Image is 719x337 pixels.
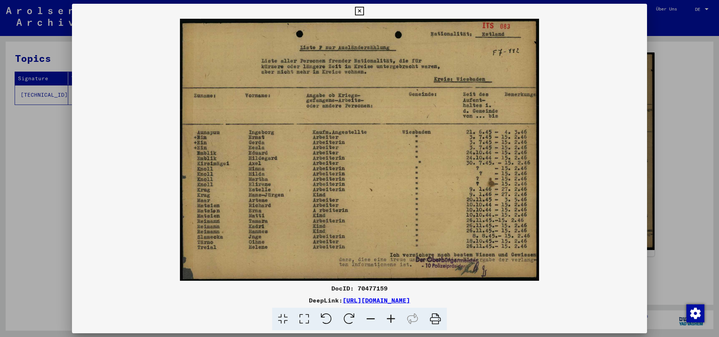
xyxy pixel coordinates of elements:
img: 001.jpg [72,19,647,281]
div: DeepLink: [72,296,647,305]
a: [URL][DOMAIN_NAME] [343,297,410,304]
div: DocID: 70477159 [72,284,647,293]
img: Zustimmung ändern [686,304,704,322]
